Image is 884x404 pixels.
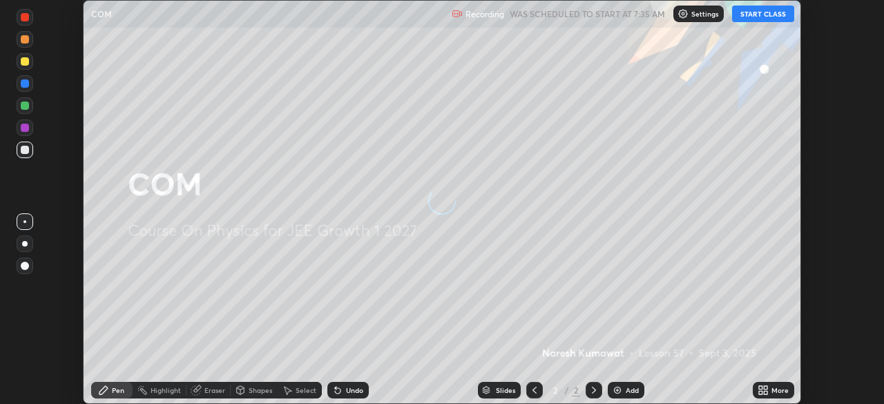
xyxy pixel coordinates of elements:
div: Eraser [204,387,225,394]
img: class-settings-icons [678,8,689,19]
div: More [771,387,789,394]
div: / [565,386,569,394]
div: 2 [548,386,562,394]
div: Shapes [249,387,272,394]
img: add-slide-button [612,385,623,396]
div: Select [296,387,316,394]
div: Slides [496,387,515,394]
img: recording.375f2c34.svg [452,8,463,19]
h5: WAS SCHEDULED TO START AT 7:35 AM [510,8,665,20]
div: Add [626,387,639,394]
p: COM [91,8,112,19]
button: START CLASS [732,6,794,22]
p: Settings [691,10,718,17]
div: Pen [112,387,124,394]
div: 2 [572,384,580,396]
p: Recording [465,9,504,19]
div: Undo [346,387,363,394]
div: Highlight [151,387,181,394]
